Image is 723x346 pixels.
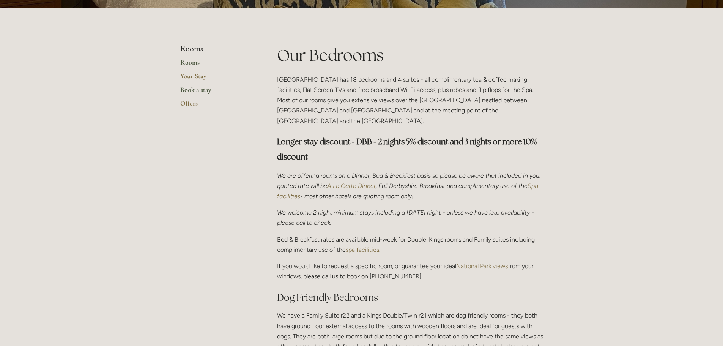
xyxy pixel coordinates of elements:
a: Offers [180,99,253,113]
em: - most other hotels are quoting room only! [300,193,414,200]
h1: Our Bedrooms [277,44,543,66]
p: Bed & Breakfast rates are available mid-week for Double, Kings rooms and Family suites including ... [277,234,543,255]
em: We welcome 2 night minimum stays including a [DATE] night - unless we have late availability - pl... [277,209,536,226]
a: A La Carte Dinner [327,182,376,190]
em: We are offering rooms on a Dinner, Bed & Breakfast basis so please be aware that included in your... [277,172,543,190]
a: Rooms [180,58,253,72]
p: If you would like to request a specific room, or guarantee your ideal from your windows, please c... [277,261,543,281]
a: spa facilities [346,246,379,253]
p: [GEOGRAPHIC_DATA] has 18 bedrooms and 4 suites - all complimentary tea & coffee making facilities... [277,74,543,126]
a: Your Stay [180,72,253,85]
strong: Longer stay discount - DBB - 2 nights 5% discount and 3 nights or more 10% discount [277,136,539,162]
li: Rooms [180,44,253,54]
h2: Dog Friendly Bedrooms [277,291,543,304]
a: National Park views [456,262,508,270]
a: Book a stay [180,85,253,99]
em: , Full Derbyshire Breakfast and complimentary use of the [376,182,528,190]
